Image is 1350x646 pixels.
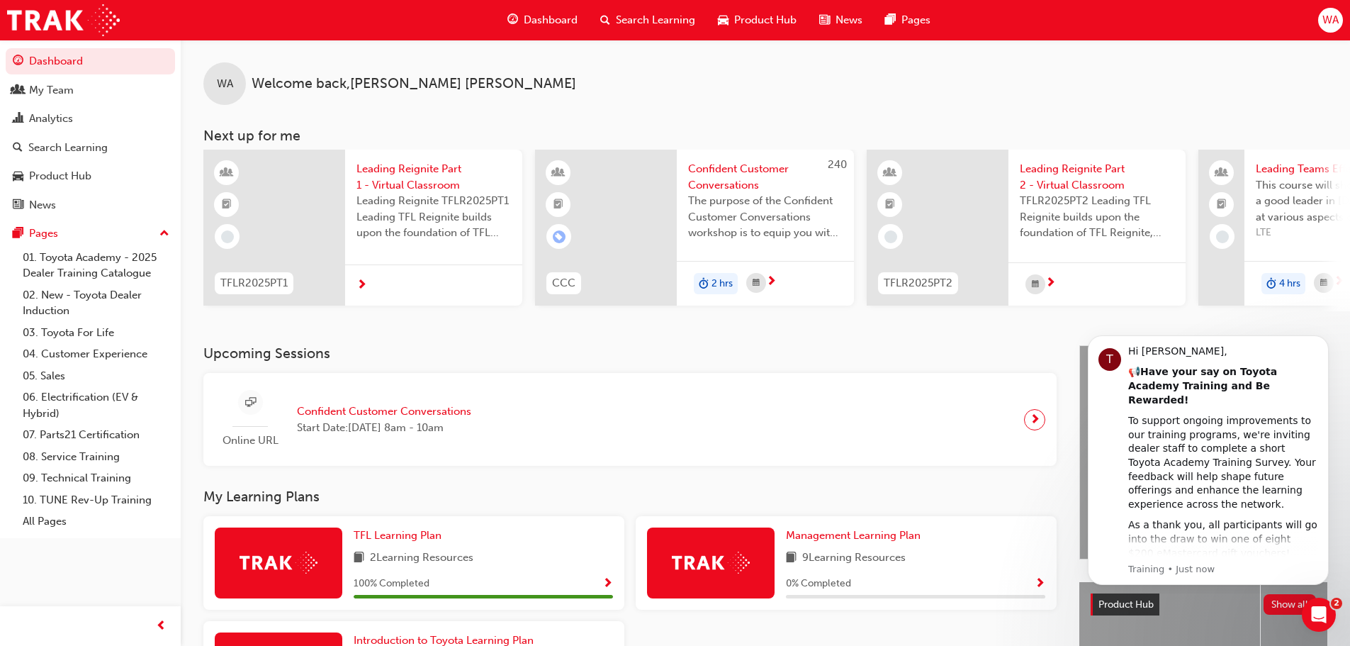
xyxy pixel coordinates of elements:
a: 01. Toyota Academy - 2025 Dealer Training Catalogue [17,247,175,284]
span: Dashboard [524,12,578,28]
button: Pages [6,221,175,247]
div: My Team [29,82,74,99]
h3: Upcoming Sessions [203,345,1057,362]
span: learningResourceType_INSTRUCTOR_LED-icon [222,164,232,182]
span: next-icon [356,279,367,292]
a: Product HubShow all [1091,594,1316,616]
span: learningRecordVerb_NONE-icon [221,230,234,243]
h3: Next up for me [181,128,1350,144]
span: news-icon [819,11,830,29]
a: Analytics [6,106,175,132]
img: Trak [240,552,317,574]
span: TFLR2025PT1 [220,275,288,291]
a: Search Learning [6,135,175,161]
span: WA [217,76,233,92]
a: Product Hub [6,163,175,189]
h3: My Learning Plans [203,489,1057,505]
span: 240 [828,158,847,171]
span: booktick-icon [553,196,563,214]
a: car-iconProduct Hub [707,6,808,35]
span: booktick-icon [885,196,895,214]
span: car-icon [13,170,23,183]
span: next-icon [766,276,777,289]
span: Show Progress [602,578,613,591]
a: TFLR2025PT1Leading Reignite Part 1 - Virtual ClassroomLeading Reignite TFLR2025PT1 Leading TFL Re... [203,150,522,306]
span: prev-icon [156,618,167,635]
button: WA [1318,8,1343,33]
span: Leading Reignite Part 1 - Virtual Classroom [356,161,511,193]
a: 09. Technical Training [17,467,175,489]
div: Product Hub [29,168,91,184]
span: 2 hrs [711,276,733,292]
span: pages-icon [13,228,23,240]
div: Search Learning [28,140,108,156]
span: 2 [1331,598,1342,609]
a: Online URLConfident Customer ConversationsStart Date:[DATE] 8am - 10am [215,384,1045,455]
span: Welcome back , [PERSON_NAME] [PERSON_NAME] [252,76,576,92]
div: News [29,197,56,213]
span: search-icon [13,142,23,155]
span: calendar-icon [1032,276,1039,294]
span: 0 % Completed [786,576,851,592]
span: next-icon [1334,276,1344,289]
a: 240CCCConfident Customer ConversationsThe purpose of the Confident Customer Conversations worksho... [535,150,854,306]
span: car-icon [718,11,729,29]
a: 03. Toyota For Life [17,322,175,344]
a: search-iconSearch Learning [589,6,707,35]
div: Analytics [29,111,73,127]
span: TFL Learning Plan [354,529,441,542]
span: Confident Customer Conversations [297,403,471,420]
span: TFLR2025PT2 Leading TFL Reignite builds upon the foundation of TFL Reignite, reaffirming our comm... [1020,193,1174,241]
span: next-icon [1045,277,1056,290]
span: learningResourceType_INSTRUCTOR_LED-icon [885,164,895,182]
span: people-icon [1217,164,1227,182]
a: My Team [6,77,175,104]
span: chart-icon [13,113,23,126]
span: Show Progress [1035,578,1045,591]
span: Online URL [215,433,286,449]
span: guage-icon [13,55,23,68]
span: Management Learning Plan [786,529,921,542]
span: learningRecordVerb_ENROLL-icon [553,230,566,243]
span: pages-icon [885,11,896,29]
span: guage-icon [507,11,518,29]
span: sessionType_ONLINE_URL-icon [245,394,256,412]
a: All Pages [17,511,175,533]
button: Show all [1264,594,1317,615]
span: Product Hub [734,12,797,28]
span: Confident Customer Conversations [688,161,843,193]
span: Search Learning [616,12,695,28]
img: Trak [7,4,120,36]
button: Show Progress [602,575,613,593]
span: Leading Reignite Part 2 - Virtual Classroom [1020,161,1174,193]
a: 02. New - Toyota Dealer Induction [17,284,175,322]
span: book-icon [786,550,797,567]
span: 100 % Completed [354,576,429,592]
span: calendar-icon [1320,274,1327,292]
span: 9 Learning Resources [802,550,906,567]
span: learningResourceType_INSTRUCTOR_LED-icon [553,164,563,182]
span: News [836,12,862,28]
span: search-icon [600,11,610,29]
a: TFL Learning Plan [354,528,447,544]
a: 04. Customer Experience [17,343,175,365]
div: Pages [29,225,58,242]
a: Dashboard [6,48,175,74]
button: Show Progress [1035,575,1045,593]
span: duration-icon [1266,274,1276,293]
span: 2 Learning Resources [370,550,473,567]
span: learningRecordVerb_NONE-icon [1216,230,1229,243]
span: booktick-icon [1217,196,1227,214]
span: TFLR2025PT2 [884,275,952,291]
span: duration-icon [699,274,709,293]
span: 4 hrs [1279,276,1300,292]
